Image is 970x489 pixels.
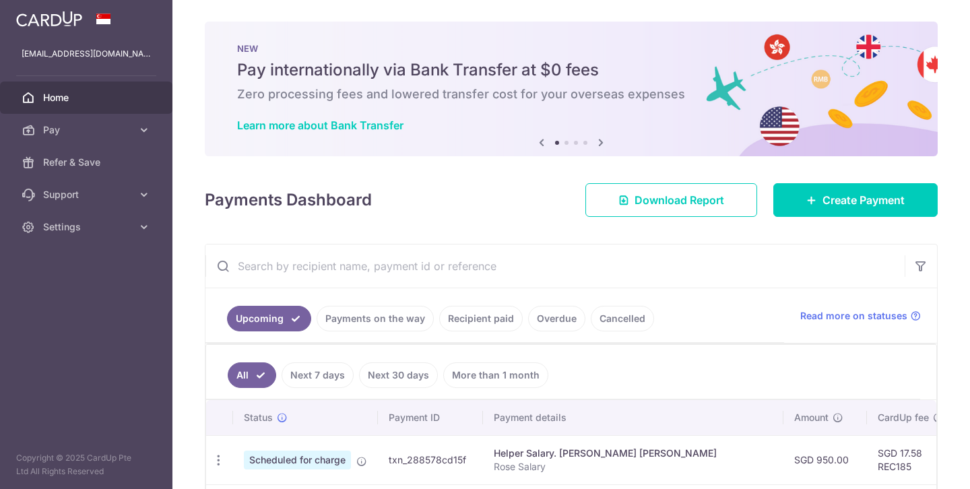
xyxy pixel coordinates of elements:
[794,411,829,424] span: Amount
[494,447,773,460] div: Helper Salary. [PERSON_NAME] [PERSON_NAME]
[378,435,483,484] td: txn_288578cd15f
[237,119,403,132] a: Learn more about Bank Transfer
[878,411,929,424] span: CardUp fee
[317,306,434,331] a: Payments on the way
[800,309,921,323] a: Read more on statuses
[228,362,276,388] a: All
[867,435,955,484] td: SGD 17.58 REC185
[22,47,151,61] p: [EMAIL_ADDRESS][DOMAIN_NAME]
[244,451,351,469] span: Scheduled for charge
[244,411,273,424] span: Status
[378,400,483,435] th: Payment ID
[282,362,354,388] a: Next 7 days
[227,306,311,331] a: Upcoming
[16,11,82,27] img: CardUp
[205,22,938,156] img: Bank transfer banner
[359,362,438,388] a: Next 30 days
[205,188,372,212] h4: Payments Dashboard
[237,59,905,81] h5: Pay internationally via Bank Transfer at $0 fees
[585,183,757,217] a: Download Report
[43,188,132,201] span: Support
[773,183,938,217] a: Create Payment
[783,435,867,484] td: SGD 950.00
[494,460,773,474] p: Rose Salary
[483,400,783,435] th: Payment details
[43,123,132,137] span: Pay
[635,192,724,208] span: Download Report
[237,86,905,102] h6: Zero processing fees and lowered transfer cost for your overseas expenses
[443,362,548,388] a: More than 1 month
[205,244,905,288] input: Search by recipient name, payment id or reference
[822,192,905,208] span: Create Payment
[237,43,905,54] p: NEW
[528,306,585,331] a: Overdue
[439,306,523,331] a: Recipient paid
[591,306,654,331] a: Cancelled
[43,220,132,234] span: Settings
[43,156,132,169] span: Refer & Save
[800,309,907,323] span: Read more on statuses
[43,91,132,104] span: Home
